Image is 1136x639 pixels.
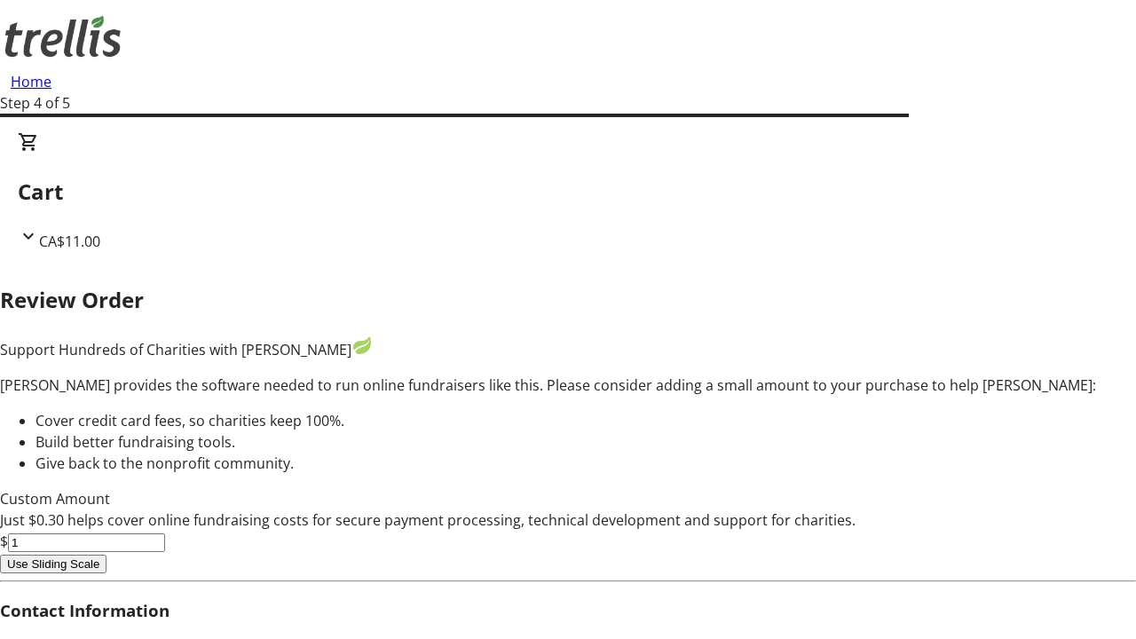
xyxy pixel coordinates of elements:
div: CartCA$11.00 [18,131,1118,252]
li: Give back to the nonprofit community. [35,453,1136,474]
span: CA$11.00 [39,232,100,251]
li: Build better fundraising tools. [35,431,1136,453]
li: Cover credit card fees, so charities keep 100%. [35,410,1136,431]
h2: Cart [18,176,1118,208]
